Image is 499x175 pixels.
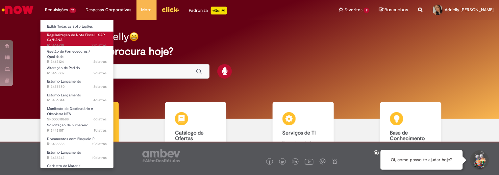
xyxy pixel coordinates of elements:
[281,161,284,164] img: logo_footer_twitter.png
[47,128,107,133] span: R13443107
[40,32,113,46] a: Aberto R13464918 : Regularização de Nota Fiscal - SAP S4/HANA
[40,20,114,168] ul: Requisições
[47,141,107,147] span: R13435885
[69,8,76,13] span: 12
[47,49,90,59] span: Gestão de Fornecedores / Qualidade
[47,137,95,141] span: Documentos com Bloqueio R
[142,102,250,165] a: Catálogo de Ofertas Abra uma solicitação
[40,64,113,77] a: Aberto R13463002 : Alteração de Pedido
[94,84,107,89] time: 28/08/2025 12:28:11
[294,160,297,164] img: logo_footer_linkedin.png
[94,59,107,64] time: 29/08/2025 15:42:21
[47,71,107,76] span: R13463002
[94,71,107,76] span: 2d atrás
[47,117,107,122] span: SR000518688
[47,65,80,70] span: Alteração de Pedido
[92,155,107,160] span: 10d atrás
[381,150,463,170] div: Oi, como posso te ajudar hoje?
[92,43,107,48] time: 30/08/2025 11:41:32
[45,7,68,13] span: Requisições
[92,155,107,160] time: 21/08/2025 10:13:00
[283,139,324,146] p: Encontre ajuda
[320,159,326,164] img: logo_footer_workplace.png
[47,150,81,155] span: Estorno Lançamento
[47,123,88,128] span: Solicitação de numerário
[129,32,139,41] img: happy-face.png
[47,84,107,89] span: R13457580
[40,78,113,90] a: Aberto R13457580 : Estorno Lançamento
[86,7,132,13] span: Despesas Corporativas
[40,149,113,161] a: Aberto R13435242 : Estorno Lançamento
[47,106,93,116] span: Manifesto do Destinatário e Obsoletar NFS
[40,23,113,30] a: Exibir Todas as Solicitações
[469,150,489,170] button: Iniciar Conversa de Suporte
[92,43,107,48] span: 22h atrás
[47,43,107,48] span: R13464918
[211,7,227,14] p: +GenAi
[175,130,204,142] b: Catálogo de Ofertas
[445,7,494,12] span: Adrielly [PERSON_NAME]
[305,157,313,166] img: logo_footer_youtube.png
[332,159,338,164] img: logo_footer_naosei.png
[390,130,425,142] b: Base de Conhecimento
[385,7,409,13] span: Rascunhos
[40,136,113,148] a: Aberto R13435885 : Documentos com Bloqueio R
[94,84,107,89] span: 3d atrás
[47,155,107,161] span: R13435242
[141,7,152,13] span: More
[94,128,107,133] time: 25/08/2025 09:43:26
[94,71,107,76] time: 29/08/2025 15:24:33
[47,163,81,168] span: Cadastro de Material
[47,79,81,84] span: Estorno Lançamento
[40,105,113,119] a: Aberto SR000518688 : Manifesto do Destinatário e Obsoletar NFS
[162,5,179,14] img: click_logo_yellow_360x200.png
[40,92,113,104] a: Aberto R13456044 : Estorno Lançamento
[94,59,107,64] span: 2d atrás
[40,48,113,62] a: Aberto R13463124 : Gestão de Fornecedores / Qualidade
[40,122,113,134] a: Aberto R13443107 : Solicitação de numerário
[189,7,227,14] div: Padroniza
[379,7,409,13] a: Rascunhos
[94,98,107,103] span: 4d atrás
[35,102,142,165] a: Tirar dúvidas Tirar dúvidas com Lupi Assist e Gen Ai
[92,141,107,146] span: 10d atrás
[49,46,449,57] h2: O que você procura hoje?
[47,33,105,43] span: Regularização de Nota Fiscal - SAP S4/HANA
[142,149,180,162] img: logo_footer_ambev_rotulo_gray.png
[47,59,107,64] span: R13463124
[344,7,362,13] span: Favoritos
[357,102,464,165] a: Base de Conhecimento Consulte e aprenda
[364,8,369,13] span: 9
[47,93,81,98] span: Estorno Lançamento
[94,98,107,103] time: 28/08/2025 09:11:10
[1,3,35,16] img: ServiceNow
[94,128,107,133] span: 7d atrás
[40,162,113,175] a: Aberto R13432708 : Cadastro de Material
[283,130,316,136] b: Serviços de TI
[94,117,107,122] span: 6d atrás
[250,102,357,165] a: Serviços de TI Encontre ajuda
[92,141,107,146] time: 21/08/2025 11:53:09
[94,117,107,122] time: 25/08/2025 10:56:45
[47,98,107,103] span: R13456044
[268,161,271,164] img: logo_footer_facebook.png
